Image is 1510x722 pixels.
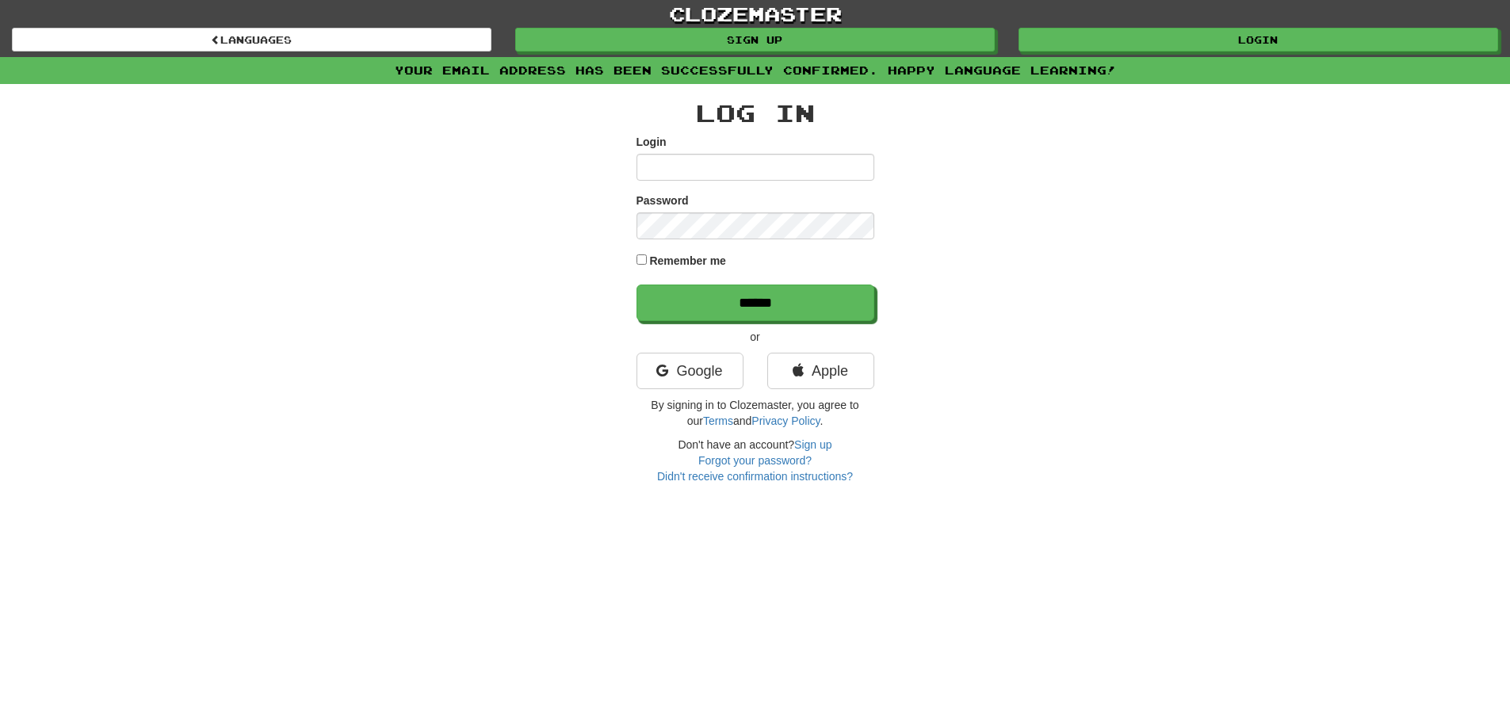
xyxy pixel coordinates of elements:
a: Google [636,353,744,389]
label: Login [636,134,667,150]
a: Privacy Policy [751,414,820,427]
h2: Log In [636,100,874,126]
a: Login [1019,28,1498,52]
a: Languages [12,28,491,52]
label: Remember me [649,253,726,269]
a: Didn't receive confirmation instructions? [657,470,853,483]
a: Forgot your password? [698,454,812,467]
label: Password [636,193,689,208]
div: Don't have an account? [636,437,874,484]
p: By signing in to Clozemaster, you agree to our and . [636,397,874,429]
a: Sign up [794,438,831,451]
a: Sign up [515,28,995,52]
p: or [636,329,874,345]
a: Terms [703,414,733,427]
a: Apple [767,353,874,389]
